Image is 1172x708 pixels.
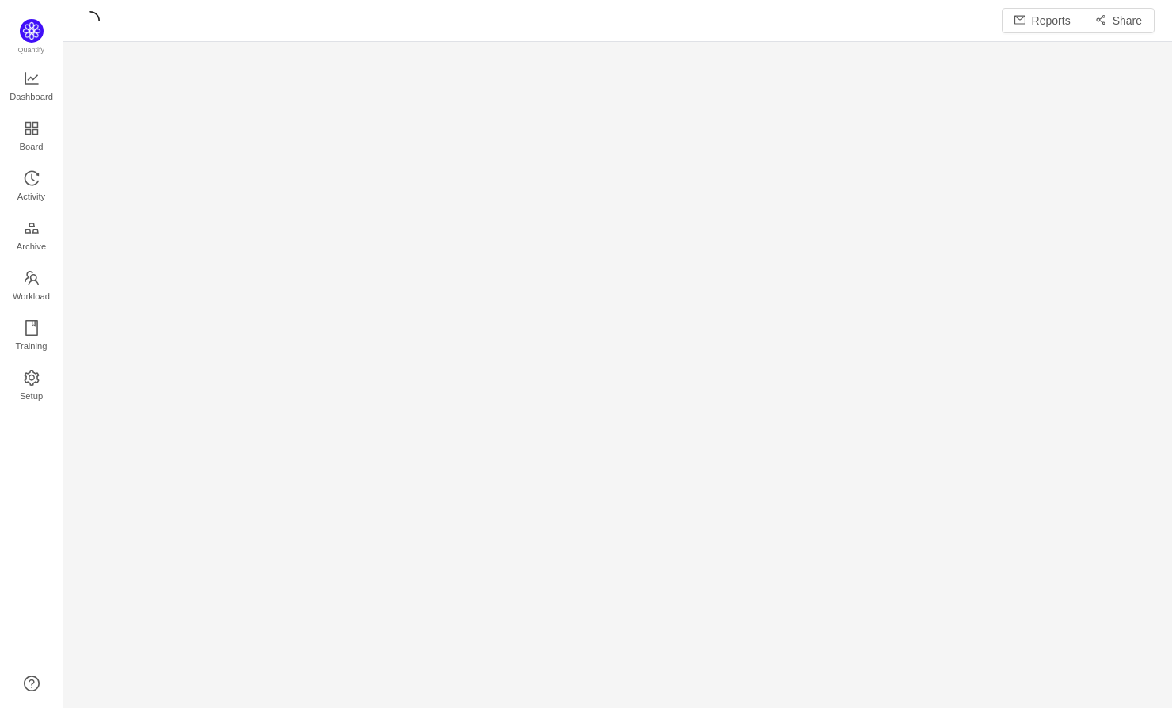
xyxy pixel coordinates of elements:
[17,230,46,262] span: Archive
[24,121,40,153] a: Board
[20,19,44,43] img: Quantify
[1083,8,1155,33] button: icon: share-altShare
[24,676,40,691] a: icon: question-circle
[24,370,40,386] i: icon: setting
[15,330,47,362] span: Training
[1002,8,1083,33] button: icon: mailReports
[24,70,40,86] i: icon: line-chart
[17,181,45,212] span: Activity
[10,81,53,112] span: Dashboard
[81,11,100,30] i: icon: loading
[18,46,45,54] span: Quantify
[24,220,40,236] i: icon: gold
[24,221,40,253] a: Archive
[24,170,40,186] i: icon: history
[24,120,40,136] i: icon: appstore
[20,131,44,162] span: Board
[24,320,40,336] i: icon: book
[24,371,40,402] a: Setup
[24,321,40,352] a: Training
[24,171,40,203] a: Activity
[20,380,43,412] span: Setup
[24,71,40,103] a: Dashboard
[24,271,40,303] a: Workload
[13,280,50,312] span: Workload
[24,270,40,286] i: icon: team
